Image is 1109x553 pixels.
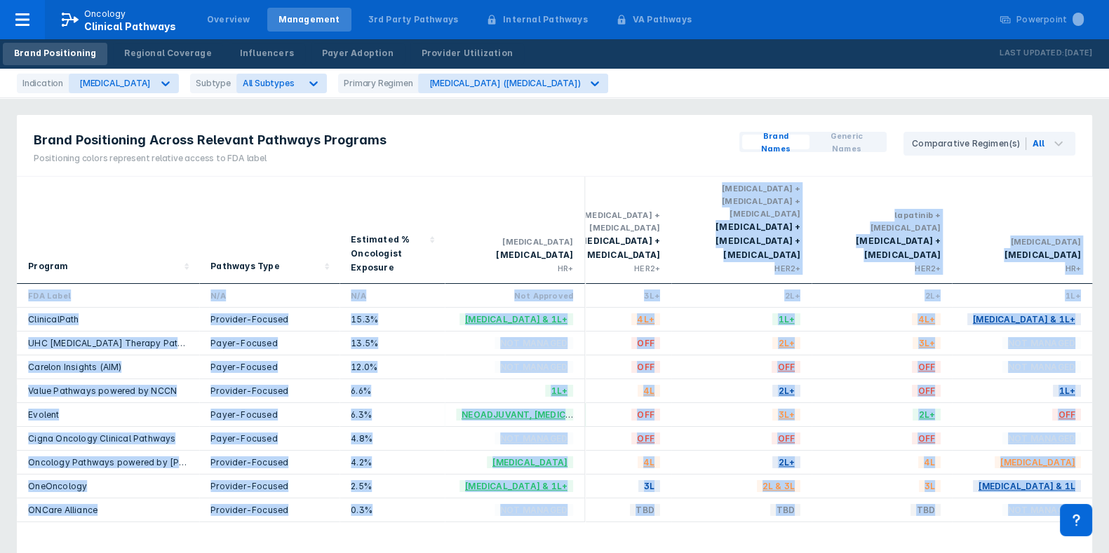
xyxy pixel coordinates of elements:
[495,430,573,446] span: Not Managed
[542,262,660,275] div: HER2+
[918,454,941,470] span: 4L
[823,289,941,301] div: 2L+
[1000,46,1064,60] p: Last Updated:
[638,383,660,399] span: 4L
[1060,504,1092,536] div: Contact Support
[963,235,1081,248] div: [MEDICAL_DATA]
[351,480,433,492] div: 2.5%
[748,130,804,155] span: Brand Names
[124,47,211,60] div: Regional Coverage
[196,8,262,32] a: Overview
[633,13,692,26] div: VA Pathways
[429,78,580,88] div: [MEDICAL_DATA] ([MEDICAL_DATA])
[495,502,573,518] span: Not Managed
[503,13,587,26] div: Internal Pathways
[229,43,305,65] a: Influencers
[3,43,107,65] a: Brand Positioning
[913,407,941,423] span: 2L+
[1053,383,1081,399] span: 1L+
[683,220,800,262] div: [MEDICAL_DATA] + [MEDICAL_DATA] + [MEDICAL_DATA]
[456,289,573,301] div: Not Approved
[351,361,433,373] div: 12.0%
[34,152,387,165] div: Positioning colors represent relative access to FDA label
[28,481,87,491] a: OneOncology
[28,259,68,273] div: Program
[113,43,222,65] a: Regional Coverage
[919,478,941,494] span: 3L
[912,311,941,327] span: 4L+
[368,13,459,26] div: 3rd Party Pathways
[422,47,513,60] div: Provider Utilization
[456,262,573,275] div: HR+
[772,359,800,375] span: OFF
[84,8,126,20] p: Oncology
[1052,407,1081,423] span: OFF
[351,385,433,397] div: 6.6%
[683,262,800,275] div: HER2+
[631,359,660,375] span: OFF
[772,335,800,351] span: 2L+
[210,337,328,349] div: Payer-Focused
[823,234,941,262] div: [MEDICAL_DATA] + [MEDICAL_DATA]
[995,454,1081,470] span: [MEDICAL_DATA]
[1002,502,1081,518] span: Not Managed
[459,311,573,327] span: [MEDICAL_DATA] & 1L+
[631,311,660,327] span: 4L+
[542,289,660,301] div: 3L+
[638,478,660,494] span: 3L
[967,311,1081,327] span: [MEDICAL_DATA] & 1L+
[351,233,425,275] div: Estimated % Oncologist Exposure
[772,311,800,327] span: 1L+
[28,433,175,444] a: Cigna Oncology Clinical Pathways
[17,177,199,284] div: Sort
[207,13,250,26] div: Overview
[542,209,660,234] div: [MEDICAL_DATA] + [MEDICAL_DATA]
[456,248,573,262] div: [MEDICAL_DATA]
[28,409,59,420] a: Evolent
[456,407,643,423] span: Neoadjuvant, [MEDICAL_DATA] & 1L+
[351,289,433,301] div: N/A
[28,314,79,325] a: ClinicalPath
[210,432,328,444] div: Payer-Focused
[545,383,573,399] span: 1L+
[459,478,573,494] span: [MEDICAL_DATA] & 1L+
[240,47,294,60] div: Influencers
[772,430,800,446] span: OFF
[210,456,328,468] div: Provider-Focused
[1002,430,1081,446] span: Not Managed
[210,289,328,301] div: N/A
[1002,335,1081,351] span: Not Managed
[199,177,340,284] div: Sort
[638,454,660,470] span: 4L
[28,338,206,348] a: UHC [MEDICAL_DATA] Therapy Pathways
[742,135,809,149] button: Brand Names
[542,234,660,262] div: [MEDICAL_DATA] + [MEDICAL_DATA]
[351,504,433,516] div: 0.3%
[210,385,328,397] div: Provider-Focused
[28,362,121,372] a: Carelon Insights (AIM)
[28,457,241,467] a: Oncology Pathways powered by [PERSON_NAME]
[267,8,351,32] a: Management
[770,502,800,518] span: TBD
[210,409,328,421] div: Payer-Focused
[351,337,433,349] div: 13.5%
[210,361,328,373] div: Payer-Focused
[190,74,236,93] div: Subtype
[912,359,941,375] span: OFF
[912,137,1026,150] div: Comparative Regimen(s)
[338,74,418,93] div: Primary Regimen
[772,383,800,399] span: 2L+
[1064,46,1092,60] p: [DATE]
[34,132,387,149] span: Brand Positioning Across Relevant Pathways Programs
[311,43,405,65] a: Payer Adoption
[963,289,1081,301] div: 1L+
[340,177,445,284] div: Sort
[322,47,394,60] div: Payer Adoption
[495,359,573,375] span: Not Managed
[772,407,800,423] span: 3L+
[495,335,573,351] span: Not Managed
[1032,137,1044,150] div: All
[1002,359,1081,375] span: Not Managed
[357,8,470,32] a: 3rd Party Pathways
[17,74,69,93] div: Indication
